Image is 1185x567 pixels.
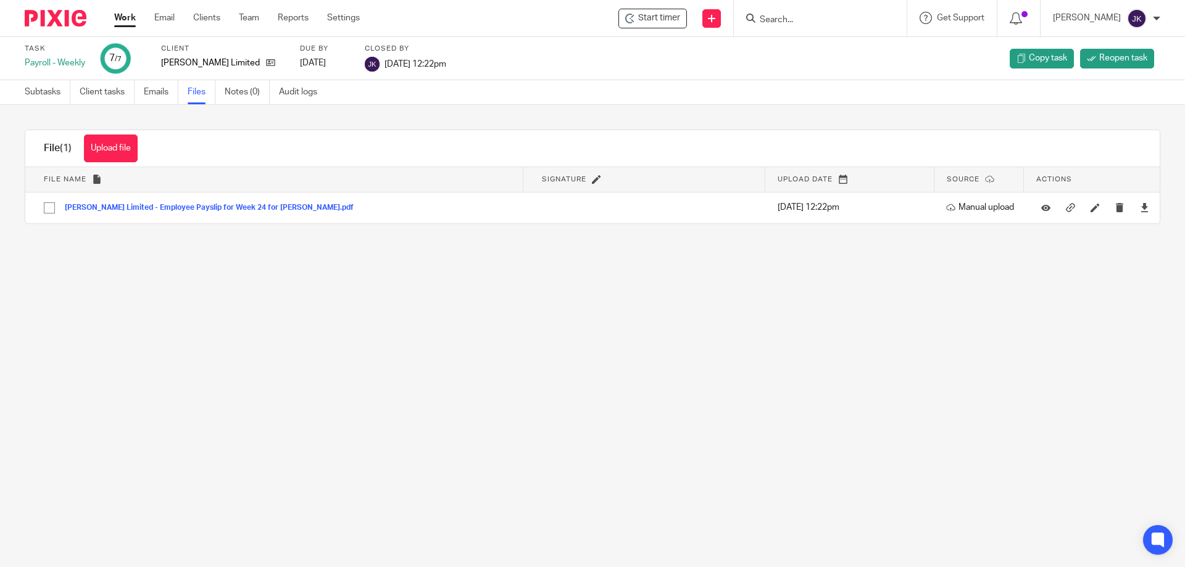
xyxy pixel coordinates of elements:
[80,80,135,104] a: Client tasks
[65,204,363,212] button: [PERSON_NAME] Limited - Employee Payslip for Week 24 for [PERSON_NAME].pdf
[109,51,122,65] div: 7
[778,201,928,213] p: [DATE] 12:22pm
[947,176,979,183] span: Source
[239,12,259,24] a: Team
[1010,49,1074,68] a: Copy task
[278,12,309,24] a: Reports
[44,142,72,155] h1: File
[385,59,446,68] span: [DATE] 12:22pm
[542,176,586,183] span: Signature
[161,57,260,69] p: [PERSON_NAME] Limited
[365,44,446,54] label: Closed by
[759,15,870,26] input: Search
[161,44,285,54] label: Client
[193,12,220,24] a: Clients
[946,201,1018,213] p: Manual upload
[279,80,326,104] a: Audit logs
[44,176,86,183] span: File name
[937,14,984,22] span: Get Support
[300,57,349,69] div: [DATE]
[1099,52,1147,64] span: Reopen task
[1080,49,1154,68] a: Reopen task
[327,12,360,24] a: Settings
[115,56,122,62] small: /7
[300,44,349,54] label: Due by
[778,176,833,183] span: Upload date
[1036,176,1072,183] span: Actions
[25,44,85,54] label: Task
[618,9,687,28] div: J T OMalley Limited - Payroll - Weekly
[1029,52,1067,64] span: Copy task
[638,12,680,25] span: Start timer
[1053,12,1121,24] p: [PERSON_NAME]
[1140,201,1149,213] a: Download
[84,135,138,162] button: Upload file
[25,80,70,104] a: Subtasks
[1127,9,1147,28] img: svg%3E
[144,80,178,104] a: Emails
[365,57,380,72] img: svg%3E
[25,57,85,69] div: Payroll - Weekly
[225,80,270,104] a: Notes (0)
[38,196,61,220] input: Select
[60,143,72,153] span: (1)
[188,80,215,104] a: Files
[25,10,86,27] img: Pixie
[154,12,175,24] a: Email
[114,12,136,24] a: Work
